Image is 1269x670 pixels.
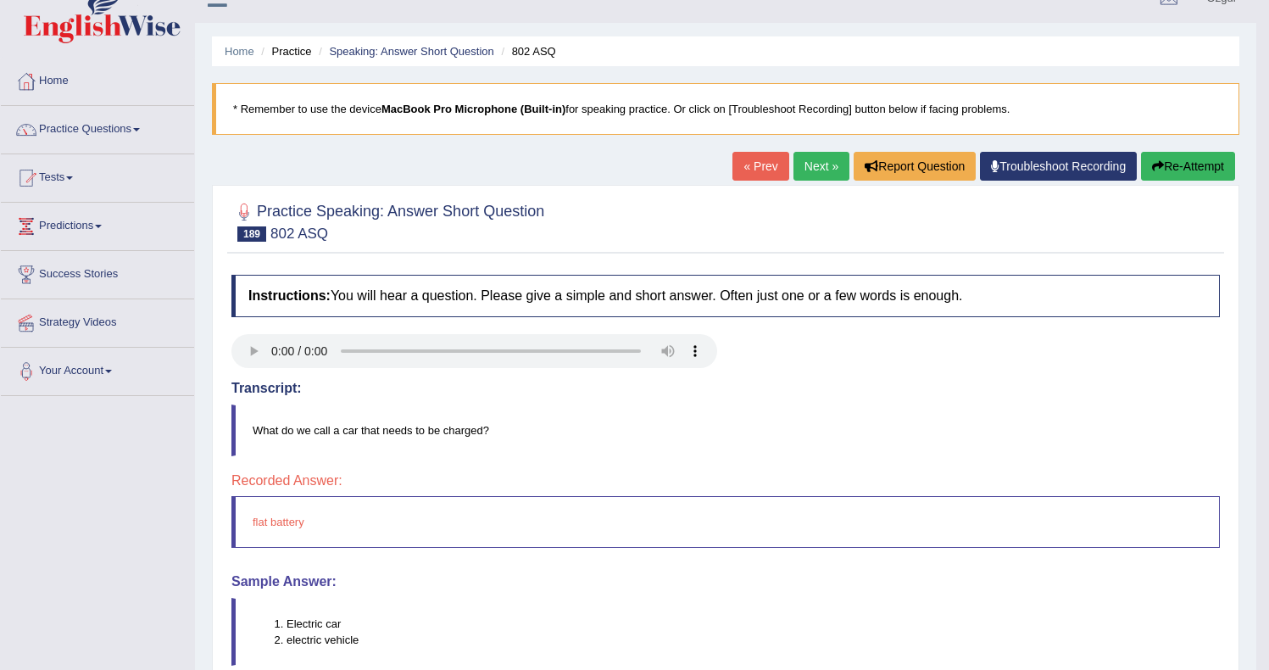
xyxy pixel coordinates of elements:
blockquote: What do we call a car that needs to be charged? [231,405,1220,456]
h4: You will hear a question. Please give a simple and short answer. Often just one or a few words is... [231,275,1220,317]
span: 189 [237,226,266,242]
b: Instructions: [248,288,331,303]
a: Success Stories [1,251,194,293]
a: Next » [793,152,849,181]
h4: Recorded Answer: [231,473,1220,489]
h4: Sample Answer: [231,574,1220,589]
h2: Practice Speaking: Answer Short Question [231,199,544,242]
small: 802 ASQ [270,226,328,242]
a: Tests [1,154,194,197]
li: electric vehicle [287,632,1219,648]
a: Predictions [1,203,194,245]
blockquote: flat battery [231,496,1220,548]
li: Electric car [287,616,1219,632]
li: 802 ASQ [497,43,555,59]
a: Speaking: Answer Short Question [329,45,493,58]
b: MacBook Pro Microphone (Built-in) [381,103,565,115]
a: Troubleshoot Recording [980,152,1137,181]
button: Report Question [854,152,976,181]
button: Re-Attempt [1141,152,1235,181]
a: Home [225,45,254,58]
h4: Transcript: [231,381,1220,396]
a: « Prev [732,152,788,181]
a: Practice Questions [1,106,194,148]
a: Strategy Videos [1,299,194,342]
a: Your Account [1,348,194,390]
a: Home [1,58,194,100]
li: Practice [257,43,311,59]
blockquote: * Remember to use the device for speaking practice. Or click on [Troubleshoot Recording] button b... [212,83,1239,135]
